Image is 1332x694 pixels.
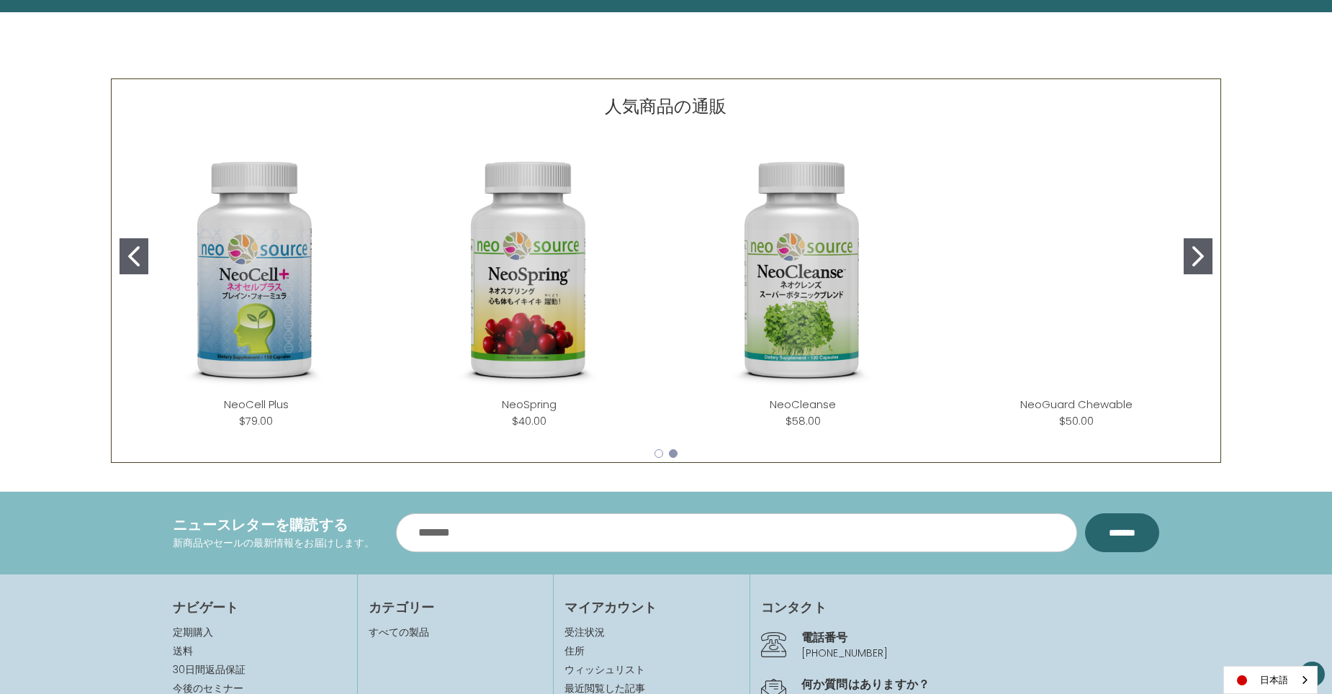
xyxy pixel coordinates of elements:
[239,413,273,429] div: $79.00
[770,397,836,412] a: NeoCleanse
[173,625,213,639] a: 定期購入
[173,536,374,551] p: 新商品やセールの最新情報をお届けします。
[605,94,726,120] p: 人気商品の通販
[786,413,821,429] div: $58.00
[173,514,374,536] h4: ニュースレターを購読する
[1224,667,1317,693] a: 日本語
[1223,666,1318,694] aside: Language selected: 日本語
[173,662,246,677] a: 30日間返品保証
[666,134,940,441] div: NeoCleanse
[131,145,382,396] img: NeoCell Plus
[801,628,1159,646] h4: 電話番号
[1020,397,1133,412] a: NeoGuard Chewable
[761,598,1159,617] h4: コンタクト
[678,145,928,396] img: NeoCleanse
[564,644,738,659] a: 住所
[564,662,738,677] a: ウィッシュリスト
[564,625,738,640] a: 受注状況
[654,449,663,458] button: Go to slide 1
[801,675,1159,693] h4: 何か質問はありますか？
[173,598,346,617] h4: ナビゲート
[1184,238,1212,274] button: Go to slide 2
[369,625,429,639] a: すべての製品
[940,134,1213,441] div: NeoGuard Chewable
[392,134,666,441] div: NeoSpring
[173,644,193,658] a: 送料
[512,413,546,429] div: $40.00
[951,145,1202,396] img: NeoGuard Chewable
[404,145,654,396] img: NeoSpring
[1223,666,1318,694] div: Language
[120,134,393,441] div: NeoCell Plus
[801,646,888,660] a: [PHONE_NUMBER]
[120,238,148,274] button: Go to slide 1
[224,397,289,412] a: NeoCell Plus
[502,397,557,412] a: NeoSpring
[669,449,678,458] button: Go to slide 2
[1059,413,1094,429] div: $50.00
[564,598,738,617] h4: マイアカウント
[369,598,542,617] h4: カテゴリー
